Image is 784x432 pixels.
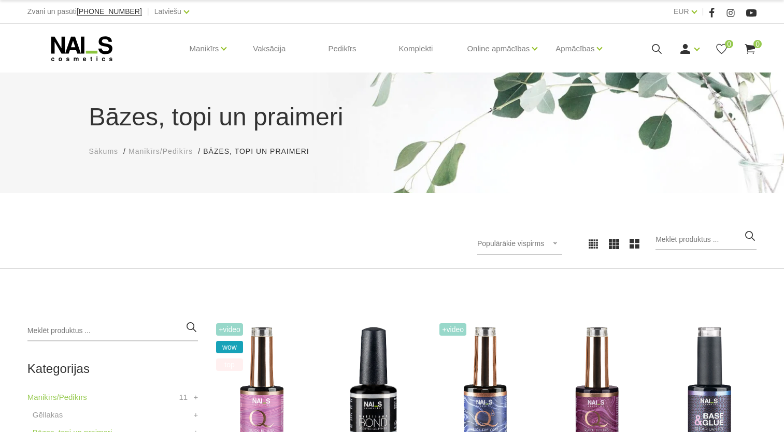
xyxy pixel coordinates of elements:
[129,146,193,157] a: Manikīrs/Pedikīrs
[725,40,733,48] span: 0
[555,28,594,69] a: Apmācības
[216,323,243,336] span: +Video
[391,24,441,74] a: Komplekti
[77,8,142,16] a: [PHONE_NUMBER]
[467,28,530,69] a: Online apmācības
[129,147,193,155] span: Manikīrs/Pedikīrs
[216,358,243,371] span: top
[33,409,63,421] a: Gēllakas
[89,146,119,157] a: Sākums
[27,5,142,18] div: Zvani un pasūti
[190,28,219,69] a: Manikīrs
[147,5,149,18] span: |
[89,147,119,155] span: Sākums
[203,146,319,157] li: Bāzes, topi un praimeri
[27,321,198,341] input: Meklēt produktus ...
[193,409,198,421] a: +
[27,362,198,376] h2: Kategorijas
[89,98,695,136] h1: Bāzes, topi un praimeri
[744,42,757,55] a: 0
[193,391,198,404] a: +
[702,5,704,18] span: |
[154,5,181,18] a: Latviešu
[320,24,364,74] a: Pedikīrs
[753,40,762,48] span: 0
[715,42,728,55] a: 0
[439,323,466,336] span: +Video
[216,341,243,353] span: wow
[674,5,689,18] a: EUR
[179,391,188,404] span: 11
[77,7,142,16] span: [PHONE_NUMBER]
[655,229,757,250] input: Meklēt produktus ...
[245,24,294,74] a: Vaksācija
[477,239,544,248] span: Populārākie vispirms
[27,391,87,404] a: Manikīrs/Pedikīrs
